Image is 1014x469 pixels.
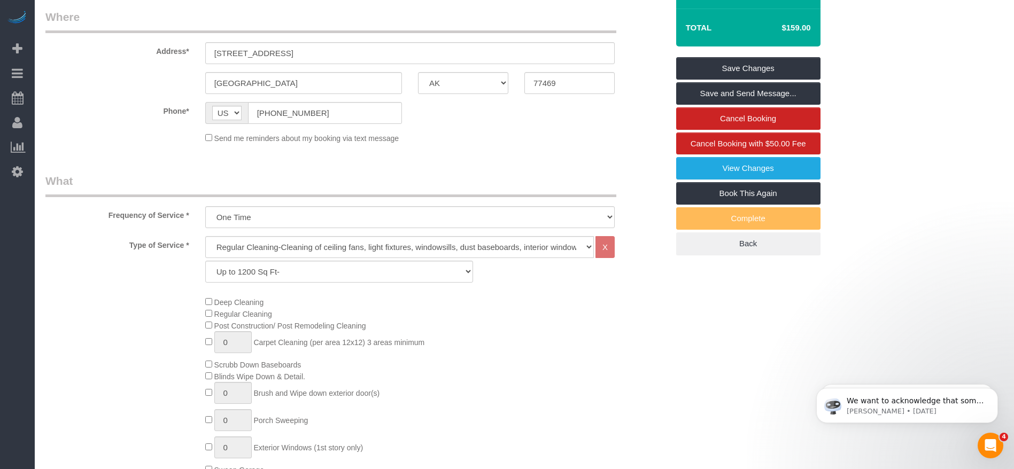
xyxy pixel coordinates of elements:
[253,416,308,425] span: Porch Sweeping
[686,23,712,32] strong: Total
[214,310,272,318] span: Regular Cleaning
[749,24,810,33] h4: $159.00
[47,31,184,177] span: We want to acknowledge that some users may be experiencing lag or slower performance in our softw...
[253,338,424,347] span: Carpet Cleaning (per area 12x12) 3 areas minimum
[37,102,197,116] label: Phone*
[205,72,402,94] input: City*
[45,173,616,197] legend: What
[37,42,197,57] label: Address*
[214,322,366,330] span: Post Construction/ Post Remodeling Cleaning
[248,102,402,124] input: Phone*
[253,389,380,397] span: Brush and Wipe down exterior door(s)
[676,132,821,155] a: Cancel Booking with $50.00 Fee
[6,11,28,26] img: Automaid Logo
[676,232,821,255] a: Back
[37,236,197,251] label: Type of Service *
[253,443,363,452] span: Exterior Windows (1st story only)
[676,57,821,80] a: Save Changes
[37,206,197,221] label: Frequency of Service *
[676,182,821,205] a: Book This Again
[978,433,1003,458] iframe: Intercom live chat
[691,139,806,148] span: Cancel Booking with $50.00 Fee
[214,298,264,307] span: Deep Cleaning
[214,372,305,381] span: Blinds Wipe Down & Detail.
[47,41,184,51] p: Message from Ellie, sent 2d ago
[214,134,399,143] span: Send me reminders about my booking via text message
[214,361,301,369] span: Scrubb Down Baseboards
[676,157,821,179] a: View Changes
[45,9,616,33] legend: Where
[524,72,615,94] input: Zip Code*
[676,107,821,130] a: Cancel Booking
[676,82,821,105] a: Save and Send Message...
[1000,433,1008,441] span: 4
[800,365,1014,440] iframe: Intercom notifications message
